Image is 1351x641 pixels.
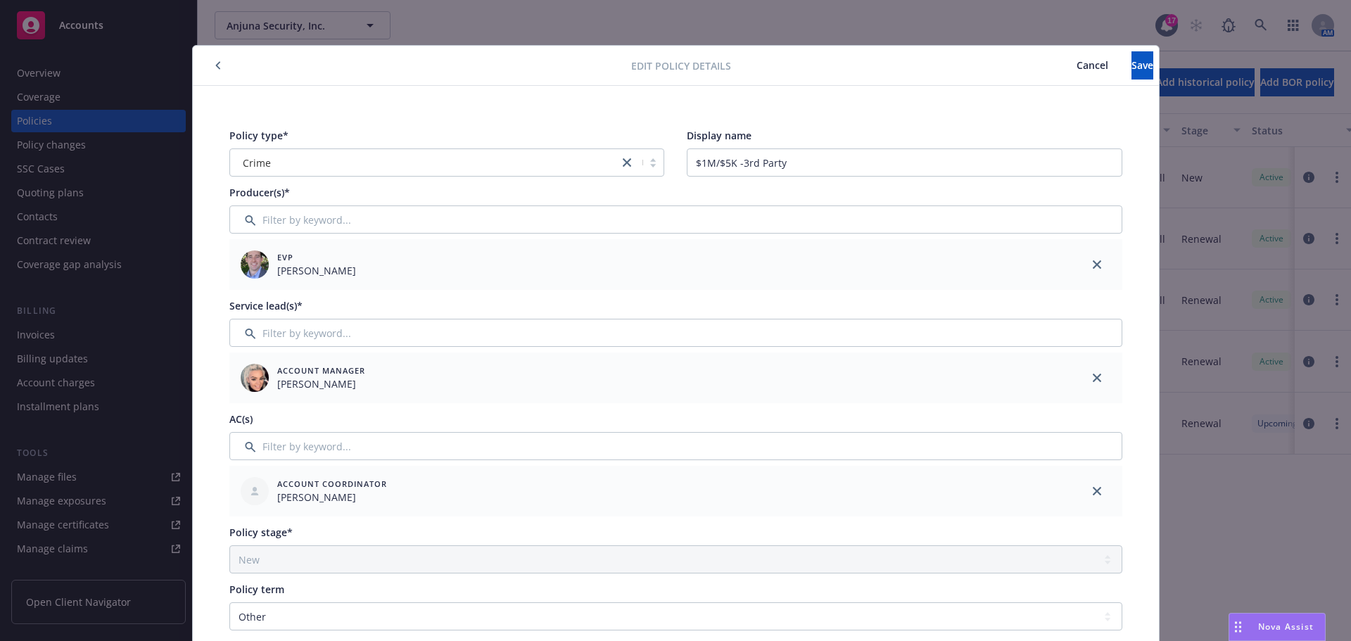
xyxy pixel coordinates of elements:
[277,263,356,278] span: [PERSON_NAME]
[229,299,303,312] span: Service lead(s)*
[1089,256,1105,273] a: close
[277,376,365,391] span: [PERSON_NAME]
[1131,58,1153,72] span: Save
[277,490,387,504] span: [PERSON_NAME]
[229,432,1122,460] input: Filter by keyword...
[1089,483,1105,500] a: close
[1229,613,1326,641] button: Nova Assist
[1089,369,1105,386] a: close
[1053,51,1131,80] button: Cancel
[277,478,387,490] span: Account Coordinator
[243,156,271,170] span: Crime
[1229,614,1247,640] div: Drag to move
[229,412,253,426] span: AC(s)
[229,186,290,199] span: Producer(s)*
[619,154,635,171] a: close
[229,129,288,142] span: Policy type*
[1077,58,1108,72] span: Cancel
[229,526,293,539] span: Policy stage*
[229,583,284,596] span: Policy term
[1131,51,1153,80] button: Save
[631,58,731,73] span: Edit policy details
[229,319,1122,347] input: Filter by keyword...
[229,205,1122,234] input: Filter by keyword...
[687,129,751,142] span: Display name
[241,364,269,392] img: employee photo
[277,364,365,376] span: Account Manager
[277,251,356,263] span: EVP
[1258,621,1314,633] span: Nova Assist
[241,250,269,279] img: employee photo
[237,156,612,170] span: Crime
